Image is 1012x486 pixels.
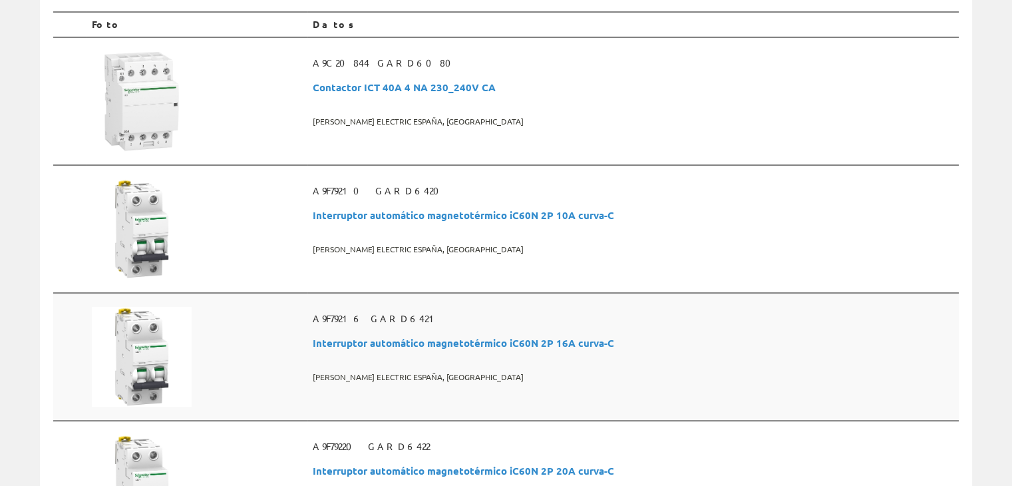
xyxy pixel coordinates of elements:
[313,51,953,75] span: A9C20844 GARD6080
[92,307,192,407] img: Foto artículo Interruptor automático magnetotérmico iC60N 2P 16A curva-C (150x150)
[313,459,953,483] span: Interruptor automático magnetotérmico iC60N 2P 20A curva-C
[313,179,953,203] span: A9F79210 GARD6420
[313,307,953,331] span: A9F79216 GARD6421
[86,12,307,37] th: Foto
[313,238,953,260] span: [PERSON_NAME] ELECTRIC ESPAÑA, [GEOGRAPHIC_DATA]
[313,331,953,356] span: Interruptor automático magnetotérmico iC60N 2P 16A curva-C
[313,366,953,388] span: [PERSON_NAME] ELECTRIC ESPAÑA, [GEOGRAPHIC_DATA]
[313,435,953,459] span: A9F79220 GARD6422
[313,111,953,132] span: [PERSON_NAME] ELECTRIC ESPAÑA, [GEOGRAPHIC_DATA]
[92,51,192,151] img: Foto artículo Contactor ICT 40A 4 NA 230_240V CA (150x150)
[92,179,192,279] img: Foto artículo Interruptor automático magnetotérmico iC60N 2P 10A curva-C (150x150)
[313,75,953,100] span: Contactor ICT 40A 4 NA 230_240V CA
[313,203,953,228] span: Interruptor automático magnetotérmico iC60N 2P 10A curva-C
[307,12,959,37] th: Datos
